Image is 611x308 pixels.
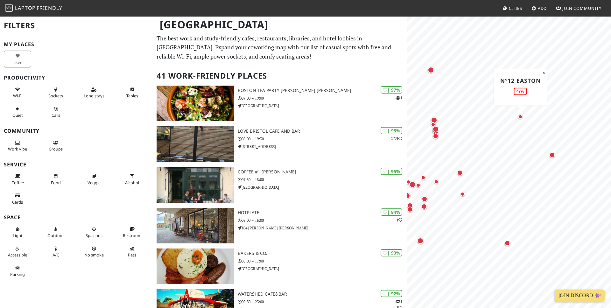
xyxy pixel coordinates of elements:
[49,146,63,152] span: Group tables
[238,129,407,134] h3: Love bristol cafe and bar
[118,171,146,188] button: Alcohol
[456,169,464,177] div: Map marker
[5,3,62,14] a: LaptopFriendly LaptopFriendly
[459,190,467,198] div: Map marker
[541,69,547,76] button: Close popup
[4,75,149,81] h3: Productivity
[4,137,31,154] button: Work vibe
[13,93,22,99] span: Stable Wi-Fi
[430,116,439,125] div: Map marker
[500,3,525,14] a: Cities
[12,199,23,205] span: Credit cards
[4,104,31,121] button: Quiet
[15,4,36,11] span: Laptop
[514,87,527,95] div: 47%
[238,103,407,109] p: [GEOGRAPHIC_DATA]
[52,112,60,118] span: Video/audio calls
[503,239,511,247] div: Map marker
[4,263,31,280] button: Parking
[238,225,407,231] p: 104 [PERSON_NAME] [PERSON_NAME]
[238,95,407,101] p: 07:00 – 19:00
[8,146,27,152] span: People working
[414,181,422,189] div: Map marker
[4,214,149,220] h3: Space
[12,112,23,118] span: Quiet
[397,217,402,223] p: 1
[516,113,524,121] div: Map marker
[8,252,27,258] span: Accessible
[238,210,407,215] h3: Hotplate
[408,180,417,189] div: Map marker
[13,233,23,238] span: Natural light
[80,243,108,260] button: No smoke
[153,126,407,162] a: Love bristol cafe and bar | 95% 21 Love bristol cafe and bar 08:00 – 19:30 [STREET_ADDRESS]
[238,88,407,93] h3: Boston Tea Party [PERSON_NAME] [PERSON_NAME]
[4,162,149,168] h3: Service
[553,3,604,14] a: Join Community
[118,84,146,101] button: Tables
[51,180,61,185] span: Food
[509,5,522,11] span: Cities
[157,208,234,243] img: Hotplate
[118,224,146,241] button: Restroom
[238,136,407,142] p: 08:00 – 19:30
[10,271,25,277] span: Parking
[562,5,601,11] span: Join Community
[42,104,69,121] button: Calls
[381,249,402,256] div: | 93%
[391,136,402,142] p: 2 1
[420,195,429,203] div: Map marker
[238,299,407,305] p: 09:30 – 23:00
[432,178,440,185] div: Map marker
[53,252,59,258] span: Air conditioned
[238,266,407,272] p: [GEOGRAPHIC_DATA]
[42,224,69,241] button: Outdoor
[157,248,234,284] img: Bakers & Co.
[88,180,101,185] span: Veggie
[432,132,440,140] div: Map marker
[4,190,31,207] button: Cards
[155,16,406,33] h1: [GEOGRAPHIC_DATA]
[157,126,234,162] img: Love bristol cafe and bar
[80,171,108,188] button: Veggie
[396,95,402,101] p: 1
[118,243,146,260] button: Pets
[4,41,149,47] h3: My Places
[238,258,407,264] p: 08:00 – 17:00
[125,180,139,185] span: Alcohol
[80,84,108,101] button: Long stays
[238,143,407,150] p: [STREET_ADDRESS]
[153,248,407,284] a: Bakers & Co. | 93% Bakers & Co. 08:00 – 17:00 [GEOGRAPHIC_DATA]
[419,174,427,181] div: Map marker
[11,180,24,185] span: Coffee
[406,201,414,210] div: Map marker
[416,236,425,245] div: Map marker
[84,93,104,99] span: Long stays
[153,167,407,203] a: Coffee #1 Clifton | 95% Coffee #1 [PERSON_NAME] 07:30 – 18:00 [GEOGRAPHIC_DATA]
[238,251,407,256] h3: Bakers & Co.
[538,5,547,11] span: Add
[157,34,404,61] p: The best work and study-friendly cafes, restaurants, libraries, and hotel lobbies in [GEOGRAPHIC_...
[4,84,31,101] button: Wi-Fi
[86,233,102,238] span: Spacious
[420,202,428,211] div: Map marker
[48,93,63,99] span: Power sockets
[381,168,402,175] div: | 95%
[128,252,136,258] span: Pet friendly
[153,208,407,243] a: Hotplate | 94% 1 Hotplate 08:00 – 16:00 104 [PERSON_NAME] [PERSON_NAME]
[153,86,407,121] a: Boston Tea Party Stokes Croft | 97% 1 Boston Tea Party [PERSON_NAME] [PERSON_NAME] 07:00 – 19:00 ...
[157,66,404,86] h2: 41 Work-Friendly Places
[4,128,149,134] h3: Community
[431,125,440,134] div: Map marker
[238,291,407,297] h3: Watershed Cafe&Bar
[404,178,412,186] div: Map marker
[4,16,149,35] h2: Filters
[4,171,31,188] button: Coffee
[84,252,104,258] span: Smoke free
[47,233,64,238] span: Outdoor area
[126,93,138,99] span: Work-friendly tables
[429,121,437,128] div: Map marker
[157,86,234,121] img: Boston Tea Party Stokes Croft
[381,86,402,94] div: | 97%
[431,127,439,135] div: Map marker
